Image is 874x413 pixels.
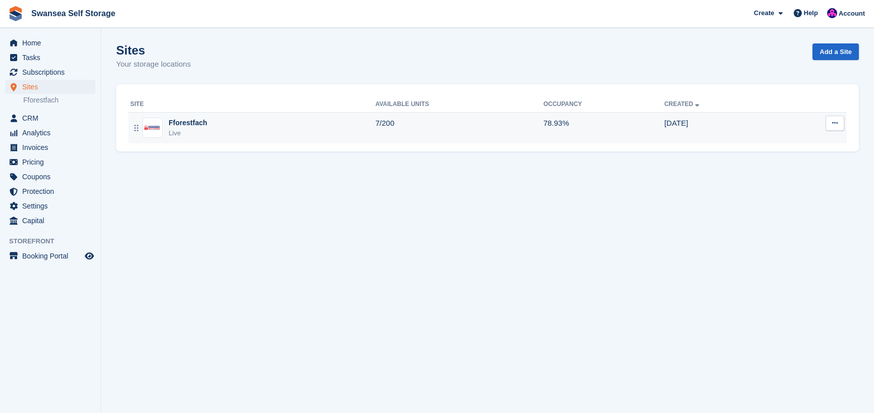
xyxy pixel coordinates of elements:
[839,9,865,19] span: Account
[664,112,780,143] td: [DATE]
[5,126,95,140] a: menu
[128,96,375,113] th: Site
[5,170,95,184] a: menu
[22,249,83,263] span: Booking Portal
[664,100,701,108] a: Created
[5,155,95,169] a: menu
[22,155,83,169] span: Pricing
[22,199,83,213] span: Settings
[22,65,83,79] span: Subscriptions
[23,95,95,105] a: Fforestfach
[543,112,664,143] td: 78.93%
[22,214,83,228] span: Capital
[5,140,95,154] a: menu
[5,111,95,125] a: menu
[22,184,83,198] span: Protection
[22,126,83,140] span: Analytics
[5,65,95,79] a: menu
[804,8,818,18] span: Help
[375,112,543,143] td: 7/200
[543,96,664,113] th: Occupancy
[9,236,100,246] span: Storefront
[22,111,83,125] span: CRM
[5,80,95,94] a: menu
[5,214,95,228] a: menu
[8,6,23,21] img: stora-icon-8386f47178a22dfd0bd8f6a31ec36ba5ce8667c1dd55bd0f319d3a0aa187defe.svg
[22,80,83,94] span: Sites
[22,170,83,184] span: Coupons
[169,118,207,128] div: Fforestfach
[116,59,191,70] p: Your storage locations
[169,128,207,138] div: Live
[754,8,774,18] span: Create
[5,249,95,263] a: menu
[5,199,95,213] a: menu
[812,43,859,60] a: Add a Site
[5,36,95,50] a: menu
[5,184,95,198] a: menu
[22,140,83,154] span: Invoices
[116,43,191,57] h1: Sites
[22,50,83,65] span: Tasks
[375,96,543,113] th: Available Units
[22,36,83,50] span: Home
[5,50,95,65] a: menu
[827,8,837,18] img: Donna Davies
[27,5,119,22] a: Swansea Self Storage
[83,250,95,262] a: Preview store
[143,125,162,131] img: Image of Fforestfach site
